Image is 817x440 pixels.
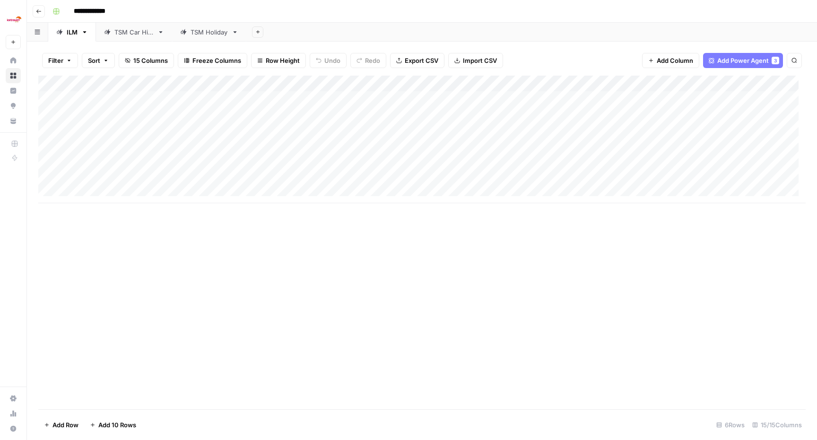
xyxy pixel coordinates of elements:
div: 3 [772,57,779,64]
div: 6 Rows [713,417,748,432]
span: Add 10 Rows [98,420,136,430]
button: Filter [42,53,78,68]
a: Insights [6,83,21,98]
button: Row Height [251,53,306,68]
button: Add Column [642,53,699,68]
button: Help + Support [6,421,21,436]
a: Browse [6,68,21,83]
span: Add Row [52,420,78,430]
button: Export CSV [390,53,444,68]
button: Add Power Agent3 [703,53,783,68]
span: 3 [774,57,777,64]
a: TSM Car Hire [96,23,172,42]
span: Add Column [657,56,693,65]
a: TSM Holiday [172,23,246,42]
span: Sort [88,56,100,65]
span: Undo [324,56,340,65]
span: Filter [48,56,63,65]
button: Freeze Columns [178,53,247,68]
a: Home [6,53,21,68]
button: Workspace: Ice Travel Group [6,8,21,31]
button: Sort [82,53,115,68]
a: Opportunities [6,98,21,113]
span: Row Height [266,56,300,65]
div: TSM Car Hire [114,27,154,37]
span: Export CSV [405,56,438,65]
div: ILM [67,27,78,37]
span: Import CSV [463,56,497,65]
div: TSM Holiday [191,27,228,37]
button: 15 Columns [119,53,174,68]
button: Add Row [38,417,84,432]
button: Import CSV [448,53,503,68]
span: Redo [365,56,380,65]
div: 15/15 Columns [748,417,806,432]
a: Settings [6,391,21,406]
a: Your Data [6,113,21,129]
span: 15 Columns [133,56,168,65]
span: Freeze Columns [192,56,241,65]
a: Usage [6,406,21,421]
button: Redo [350,53,386,68]
button: Undo [310,53,347,68]
a: ILM [48,23,96,42]
button: Add 10 Rows [84,417,142,432]
span: Add Power Agent [717,56,769,65]
img: Ice Travel Group Logo [6,11,23,28]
